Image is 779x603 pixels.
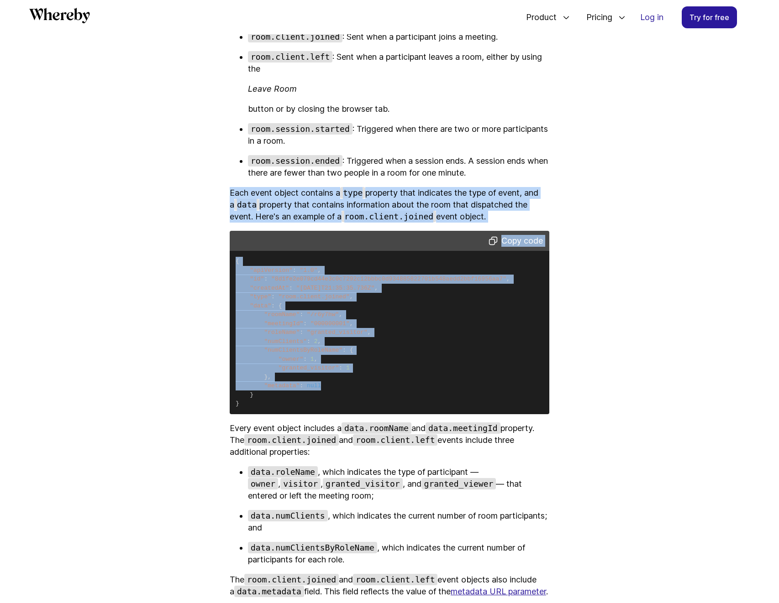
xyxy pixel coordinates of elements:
[248,103,549,115] p: button or by closing the browser tab.
[342,347,346,353] span: :
[307,311,339,318] span: "/r6y7hw"
[248,155,549,179] p: : Triggered when a session ends. A session ends when there are fewer than two people in a room fo...
[300,382,303,389] span: :
[346,364,350,371] span: 1
[279,364,339,371] span: "granted_visitor"
[426,422,500,434] code: data.meetingId
[307,338,311,345] span: :
[353,434,437,446] code: room.client.left
[248,510,328,521] code: data.numClients
[350,293,353,300] span: ,
[317,267,321,274] span: ,
[300,267,317,274] span: "1.0"
[314,356,318,363] span: ,
[29,8,90,26] a: Whereby
[279,293,350,300] span: "room.client.joined"
[248,155,342,166] code: room.session.ended
[264,382,300,389] span: "metadata"
[264,329,300,336] span: "roleName"
[248,466,549,502] p: , which indicates the type of participant — , , , and — that entered or left the meeting room;
[271,302,275,309] span: :
[250,285,289,291] span: "createdAt"
[234,199,259,210] code: data
[248,478,278,489] code: owner
[250,302,271,309] span: "data"
[506,276,510,282] span: ,
[230,422,549,458] p: Every event object includes a and property. The and events include three additional properties:
[271,276,506,282] span: "8d1fe2e079cd44e3c0c7292c12bbbc0d934885822701b548aedd2bbf16956aa7"
[230,187,549,223] p: Each event object contains a property that indicates the type of event, and a property that conta...
[248,542,377,553] code: data.numClientsByRoleName
[248,51,332,62] code: room.client.left
[293,267,296,274] span: :
[368,329,371,336] span: ,
[248,123,549,147] p: : Triggered when there are two or more participants in a room.
[248,31,549,43] p: : Sent when a participant joins a meeting.
[271,293,275,300] span: :
[340,187,365,198] code: type
[296,285,375,291] span: "[DATE]T21:35:35.736Z"
[264,311,300,318] span: "roomName"
[248,31,342,42] code: room.client.joined
[264,347,342,353] span: "numClientsByRoleName"
[633,7,671,28] a: Log in
[342,211,436,222] code: room.client.joined
[264,374,268,380] span: }
[244,574,339,585] code: room.client.joined
[682,6,737,28] a: Try for free
[248,123,353,135] code: room.session.started
[307,382,321,389] span: null
[250,267,293,274] span: "apiVersion"
[264,320,303,327] span: "meetingId"
[314,338,318,345] span: 2
[303,356,307,363] span: :
[339,311,342,318] span: ,
[248,84,297,94] i: Leave Room
[577,2,615,32] span: Pricing
[317,338,321,345] span: ,
[311,320,350,327] span: "000000001"
[289,285,293,291] span: :
[248,510,549,534] p: , which indicates the current number of room participants; and
[339,364,342,371] span: :
[236,400,239,407] span: }
[300,311,303,318] span: :
[250,391,253,398] span: }
[517,2,559,32] span: Product
[264,338,307,345] span: "numClients"
[421,478,496,489] code: granted_viewer
[248,542,549,566] p: , which indicates the current number of participants for each role.
[244,434,339,446] code: room.client.joined
[248,51,549,75] p: : Sent when a participant leaves a room, either by using the
[323,478,403,489] code: granted_visitor
[303,320,307,327] span: :
[279,356,304,363] span: "owner"
[280,478,321,489] code: visitor
[248,466,318,478] code: data.roleName
[486,234,546,247] button: Copy code
[300,329,303,336] span: :
[311,356,314,363] span: 1
[264,276,268,282] span: :
[234,586,304,597] code: data.metadata
[250,276,264,282] span: "id"
[353,574,437,585] code: room.client.left
[268,374,271,380] span: ,
[279,302,282,309] span: {
[350,320,353,327] span: ,
[374,285,378,291] span: ,
[307,329,368,336] span: "granted_visitor"
[350,347,353,353] span: {
[230,574,549,598] p: The and event objects also include a field. This field reflects the value of the .
[236,258,239,265] span: {
[250,293,271,300] span: "type"
[451,587,546,596] a: metadata URL parameter
[29,8,90,23] svg: Whereby
[342,422,411,434] code: data.roomName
